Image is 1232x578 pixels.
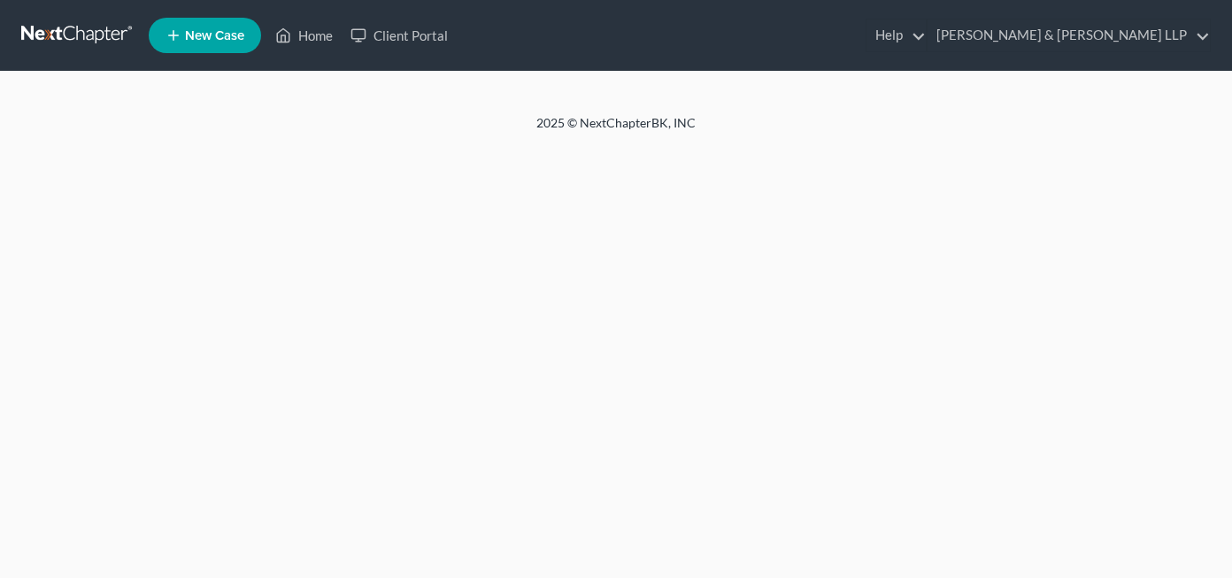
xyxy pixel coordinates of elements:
a: Client Portal [342,19,457,51]
a: Home [266,19,342,51]
a: Help [866,19,926,51]
div: 2025 © NextChapterBK, INC [112,114,1120,146]
a: [PERSON_NAME] & [PERSON_NAME] LLP [928,19,1210,51]
new-legal-case-button: New Case [149,18,261,53]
